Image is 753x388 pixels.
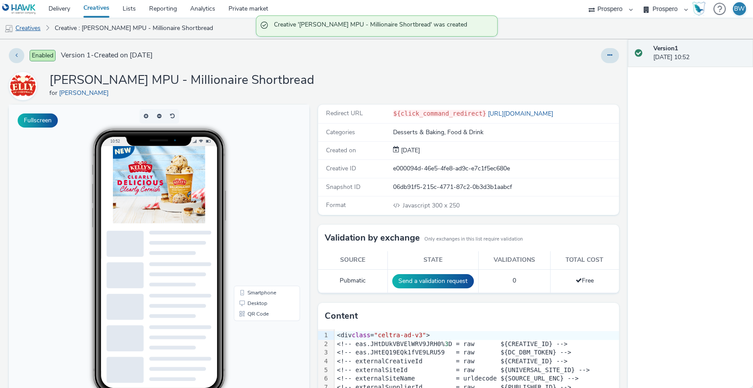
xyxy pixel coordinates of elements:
span: "celtra-ad-v3" [374,331,426,339]
th: State [388,251,479,269]
div: 6 [318,374,329,383]
div: 06db91f5-215c-4771-87c2-0b3d3b1aabcf [393,183,618,192]
th: Total cost [550,251,618,269]
span: 300 x 250 [402,201,459,210]
img: Kelly's [10,73,36,99]
span: Categories [326,128,355,136]
span: Smartphone [239,185,267,191]
img: Hawk Academy [692,2,705,16]
li: QR Code [227,204,289,215]
li: Smartphone [227,183,289,193]
div: 3 [318,348,329,357]
span: Creative ID [326,164,356,173]
th: Source [318,251,387,269]
a: Hawk Academy [692,2,709,16]
span: QR Code [239,207,260,212]
span: 3 [445,340,448,347]
button: Send a validation request [392,274,474,288]
div: [DATE] 10:52 [653,44,746,62]
span: 0 [513,276,516,285]
strong: Version 1 [653,44,678,53]
a: [URL][DOMAIN_NAME] [486,109,557,118]
span: Snapshot ID [326,183,360,191]
img: undefined Logo [2,4,36,15]
td: Pubmatic [318,269,387,293]
small: Only exchanges in this list require validation [424,236,523,243]
th: Validations [479,251,550,269]
span: Format [326,201,346,209]
span: Free [576,276,594,285]
span: Version 1 - Created on [DATE] [61,50,153,60]
code: ${click_command_redirect} [393,110,486,117]
span: [DATE] [399,146,420,154]
a: [PERSON_NAME] [59,89,112,97]
h3: Validation by exchange [325,231,420,245]
div: 1 [318,331,329,340]
div: e000094d-46e5-4fe8-ad9c-e7c1f5ec680e [393,164,618,173]
img: mobile [4,24,13,33]
div: 4 [318,357,329,366]
span: Created on [326,146,356,154]
button: Fullscreen [18,113,58,128]
span: class [352,331,370,339]
span: Javascript [403,201,431,210]
span: Redirect URL [326,109,363,117]
span: 10:52 [101,34,111,39]
h3: Content [325,309,358,323]
li: Desktop [227,193,289,204]
a: Kelly's [9,82,41,90]
a: Creative : [PERSON_NAME] MPU - Millionaire Shortbread [50,18,217,39]
span: Desktop [239,196,258,201]
div: 2 [318,340,329,349]
h1: [PERSON_NAME] MPU - Millionaire Shortbread [49,72,314,89]
div: BW [734,2,745,15]
div: Desserts & Baking, Food & Drink [393,128,618,137]
div: 5 [318,366,329,375]
div: Creation 12 September 2025, 10:52 [399,146,420,155]
span: Creative '[PERSON_NAME] MPU - Millionaire Shortbread' was created [274,20,488,32]
span: Enabled [30,50,56,61]
span: for [49,89,59,97]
